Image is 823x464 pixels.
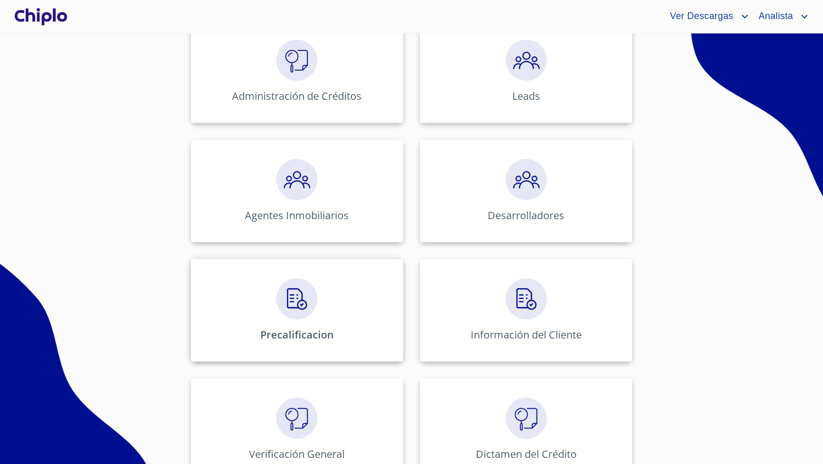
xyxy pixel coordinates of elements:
p: Administración de Créditos [232,89,362,103]
img: megaClickVerifiacion.png [276,398,317,439]
p: Información del Cliente [471,328,582,342]
span: Ver Descargas [662,8,738,25]
p: Dictamen del Crédito [476,447,577,461]
p: Leads [512,89,540,103]
img: megaClickPrecalificacion.png [506,159,547,200]
p: Precalificacion [260,328,334,342]
p: Agentes Inmobiliarios [245,208,349,222]
button: account of current user [662,8,750,25]
img: megaClickCreditos.png [506,278,547,319]
button: account of current user [751,8,811,25]
img: megaClickPrecalificacion.png [506,40,547,81]
p: Verificación General [249,447,345,461]
img: megaClickDictamen.png [506,398,547,439]
img: megaClickVerifiacion.png [276,40,317,81]
img: megaClickPrecalificacion.png [276,159,317,200]
p: Desarrolladores [488,208,564,222]
span: Analista [751,8,798,25]
img: megaClickCreditos.png [276,278,317,319]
